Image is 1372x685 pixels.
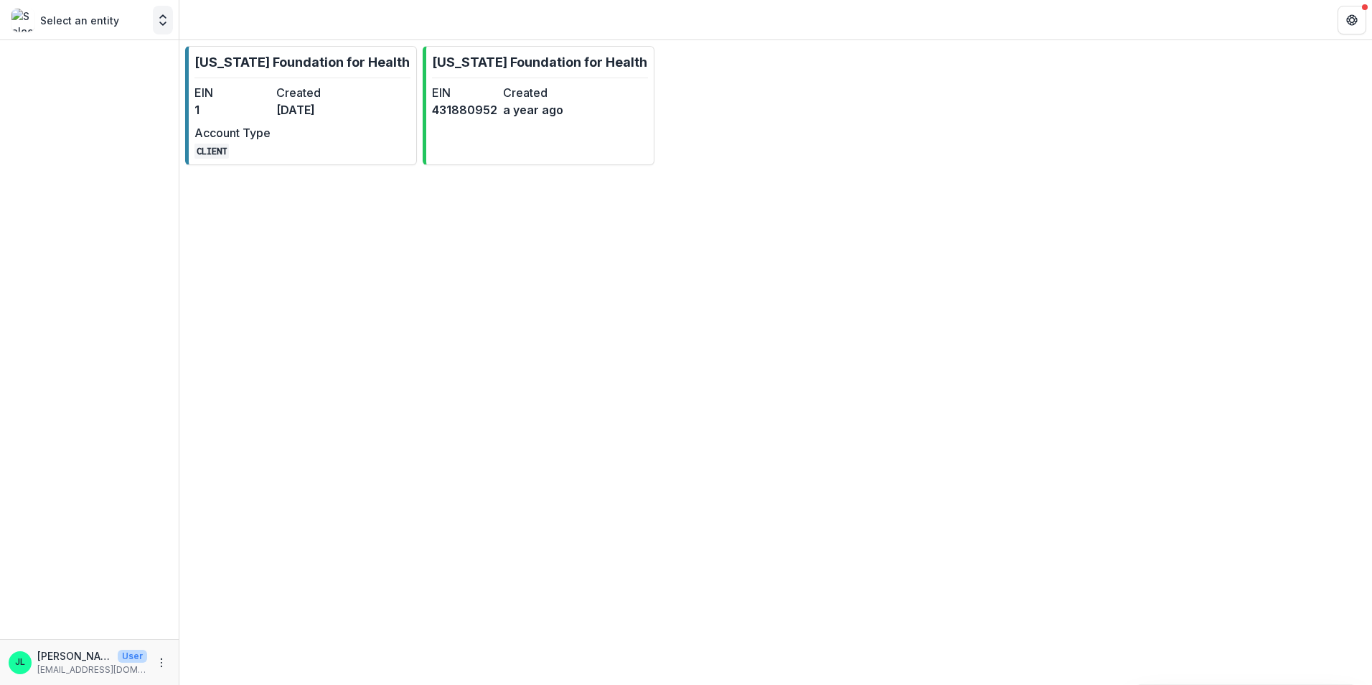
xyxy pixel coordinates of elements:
[194,84,271,101] dt: EIN
[1338,6,1366,34] button: Get Help
[423,46,654,165] a: [US_STATE] Foundation for HealthEIN431880952Createda year ago
[503,101,568,118] dd: a year ago
[194,52,410,72] p: [US_STATE] Foundation for Health
[37,648,112,663] p: [PERSON_NAME]
[11,9,34,32] img: Select an entity
[276,101,352,118] dd: [DATE]
[153,654,170,671] button: More
[118,650,147,663] p: User
[194,101,271,118] dd: 1
[185,46,417,165] a: [US_STATE] Foundation for HealthEIN1Created[DATE]Account TypeCLIENT
[15,658,25,667] div: Jessi LaRose
[432,84,497,101] dt: EIN
[40,13,119,28] p: Select an entity
[503,84,568,101] dt: Created
[194,144,229,159] code: CLIENT
[432,52,647,72] p: [US_STATE] Foundation for Health
[153,6,173,34] button: Open entity switcher
[276,84,352,101] dt: Created
[194,124,271,141] dt: Account Type
[432,101,497,118] dd: 431880952
[37,663,147,676] p: [EMAIL_ADDRESS][DOMAIN_NAME]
